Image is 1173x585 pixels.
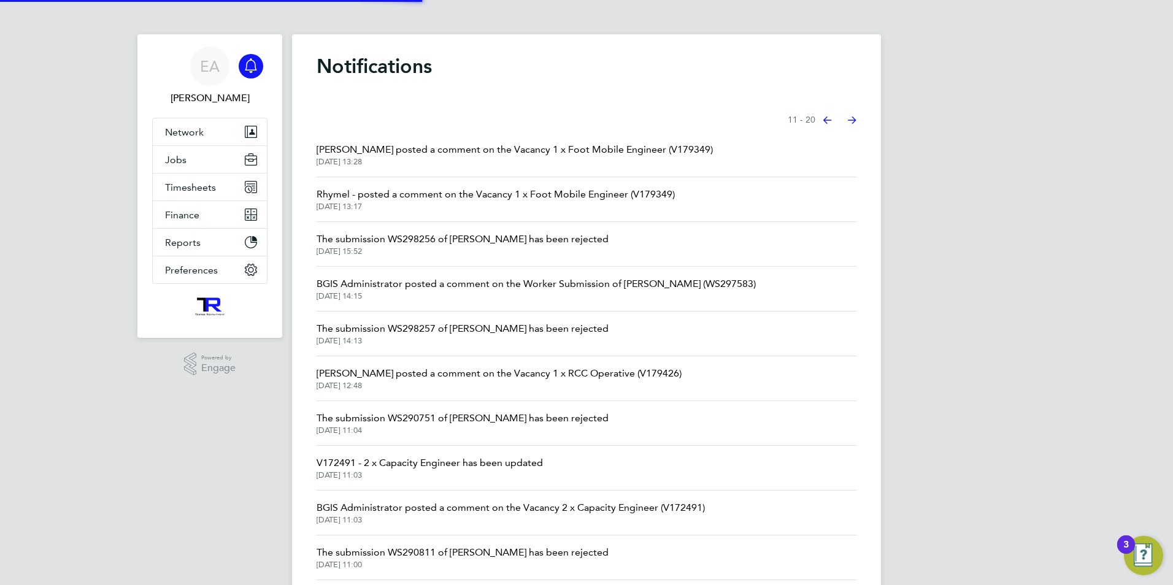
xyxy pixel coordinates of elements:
span: Network [165,126,204,138]
span: 11 - 20 [788,114,815,126]
span: [DATE] 14:15 [317,291,756,301]
a: The submission WS298256 of [PERSON_NAME] has been rejected[DATE] 15:52 [317,232,609,256]
a: BGIS Administrator posted a comment on the Worker Submission of [PERSON_NAME] (WS297583)[DATE] 14:15 [317,277,756,301]
button: Finance [153,201,267,228]
button: Network [153,118,267,145]
span: Jobs [165,154,187,166]
span: The submission WS290751 of [PERSON_NAME] has been rejected [317,411,609,426]
span: BGIS Administrator posted a comment on the Vacancy 2 x Capacity Engineer (V172491) [317,500,705,515]
span: Timesheets [165,182,216,193]
span: EA [200,58,220,74]
a: The submission WS290811 of [PERSON_NAME] has been rejected[DATE] 11:00 [317,545,609,570]
span: The submission WS290811 of [PERSON_NAME] has been rejected [317,545,609,560]
a: V172491 - 2 x Capacity Engineer has been updated[DATE] 11:03 [317,456,543,480]
h1: Notifications [317,54,856,78]
a: [PERSON_NAME] posted a comment on the Vacancy 1 x Foot Mobile Engineer (V179349)[DATE] 13:28 [317,142,713,167]
span: [DATE] 13:17 [317,202,675,212]
div: 3 [1123,545,1129,560]
span: V172491 - 2 x Capacity Engineer has been updated [317,456,543,470]
button: Jobs [153,146,267,173]
span: [DATE] 11:03 [317,515,705,525]
a: Go to home page [152,296,267,316]
button: Open Resource Center, 3 new notifications [1124,536,1163,575]
span: [DATE] 11:04 [317,426,609,435]
a: Rhymel - posted a comment on the Vacancy 1 x Foot Mobile Engineer (V179349)[DATE] 13:17 [317,187,675,212]
nav: Main navigation [137,34,282,338]
span: Finance [165,209,199,221]
span: Preferences [165,264,218,276]
a: Powered byEngage [184,353,236,376]
a: EA[PERSON_NAME] [152,47,267,105]
a: The submission WS290751 of [PERSON_NAME] has been rejected[DATE] 11:04 [317,411,609,435]
nav: Select page of notifications list [788,108,856,132]
span: [DATE] 15:52 [317,247,609,256]
span: [DATE] 13:28 [317,157,713,167]
span: Powered by [201,353,236,363]
span: Rhymel - posted a comment on the Vacancy 1 x Foot Mobile Engineer (V179349) [317,187,675,202]
img: wearetecrec-logo-retina.png [193,296,227,316]
button: Timesheets [153,174,267,201]
span: [DATE] 11:03 [317,470,543,480]
a: BGIS Administrator posted a comment on the Vacancy 2 x Capacity Engineer (V172491)[DATE] 11:03 [317,500,705,525]
span: Reports [165,237,201,248]
span: Engage [201,363,236,373]
span: [DATE] 11:00 [317,560,609,570]
span: BGIS Administrator posted a comment on the Worker Submission of [PERSON_NAME] (WS297583) [317,277,756,291]
span: Ellis Andrew [152,91,267,105]
a: The submission WS298257 of [PERSON_NAME] has been rejected[DATE] 14:13 [317,321,609,346]
span: [PERSON_NAME] posted a comment on the Vacancy 1 x Foot Mobile Engineer (V179349) [317,142,713,157]
span: The submission WS298256 of [PERSON_NAME] has been rejected [317,232,609,247]
span: [DATE] 14:13 [317,336,609,346]
button: Reports [153,229,267,256]
span: [DATE] 12:48 [317,381,682,391]
a: [PERSON_NAME] posted a comment on the Vacancy 1 x RCC Operative (V179426)[DATE] 12:48 [317,366,682,391]
button: Preferences [153,256,267,283]
span: The submission WS298257 of [PERSON_NAME] has been rejected [317,321,609,336]
span: [PERSON_NAME] posted a comment on the Vacancy 1 x RCC Operative (V179426) [317,366,682,381]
